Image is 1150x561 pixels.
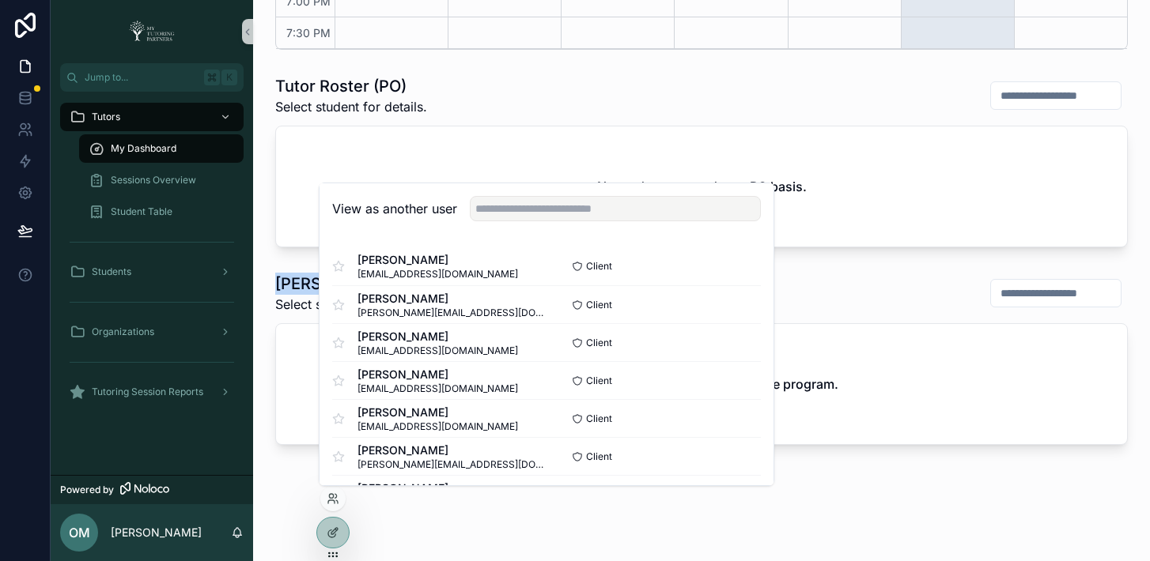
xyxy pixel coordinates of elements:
h2: No students tutored on a PO basis. [597,177,807,196]
span: Organizations [92,326,154,338]
span: [PERSON_NAME][EMAIL_ADDRESS][DOMAIN_NAME] [357,307,547,319]
div: scrollable content [51,92,253,427]
span: [EMAIL_ADDRESS][DOMAIN_NAME] [357,345,518,357]
span: 7:30 PM [282,26,335,40]
p: [PERSON_NAME] [111,525,202,540]
span: Client [586,260,612,273]
a: Tutoring Session Reports [60,378,244,406]
span: [EMAIL_ADDRESS][DOMAIN_NAME] [357,420,518,433]
a: Student Table [79,198,244,226]
span: My Dashboard [111,142,176,155]
span: Select student for details. [275,295,490,314]
span: Client [586,299,612,311]
a: Organizations [60,318,244,346]
a: Sessions Overview [79,166,244,194]
span: Client [586,412,612,425]
span: Client [586,337,612,349]
span: [PERSON_NAME] [357,291,547,307]
span: Students [92,265,131,278]
span: Tutoring Session Reports [92,386,203,398]
span: Client [586,375,612,387]
span: [PERSON_NAME] [357,252,518,268]
span: Select student for details. [275,97,427,116]
a: My Dashboard [79,134,244,163]
span: Tutors [92,111,120,123]
span: Client [586,450,612,463]
span: [PERSON_NAME] [357,480,518,496]
span: [PERSON_NAME] [357,367,518,382]
span: [PERSON_NAME] [357,329,518,345]
a: Students [60,258,244,286]
a: Powered by [51,475,253,504]
span: [EMAIL_ADDRESS][DOMAIN_NAME] [357,382,518,395]
span: Sessions Overview [111,174,196,186]
span: [PERSON_NAME] [357,405,518,420]
span: [PERSON_NAME] [357,442,547,458]
img: App logo [124,19,180,44]
button: Jump to...K [60,63,244,92]
a: Tutors [60,103,244,131]
span: OM [69,523,90,542]
span: Powered by [60,484,114,496]
span: Student Table [111,205,172,218]
h1: [PERSON_NAME] (Intensive) [275,273,490,295]
span: [PERSON_NAME][EMAIL_ADDRESS][DOMAIN_NAME] [357,458,547,471]
h2: View as another user [332,199,457,218]
span: [EMAIL_ADDRESS][DOMAIN_NAME] [357,268,518,280]
h1: Tutor Roster (PO) [275,75,427,97]
span: Jump to... [85,71,198,84]
span: K [223,71,236,84]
